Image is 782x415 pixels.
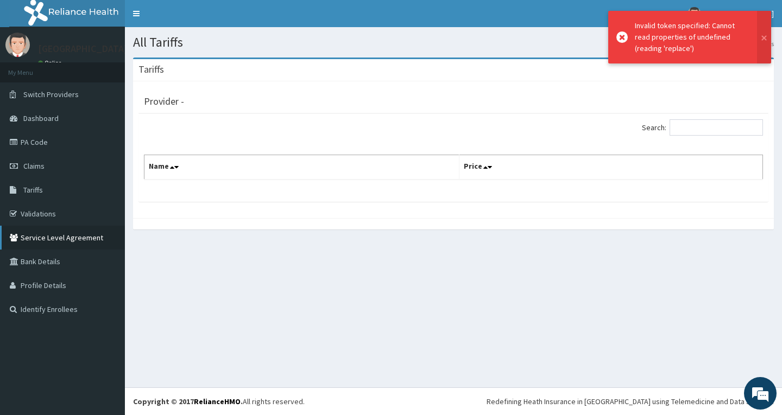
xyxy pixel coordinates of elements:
[138,65,164,74] h3: Tariffs
[133,35,774,49] h1: All Tariffs
[708,9,774,18] span: [GEOGRAPHIC_DATA]
[459,155,762,180] th: Price
[487,396,774,407] div: Redefining Heath Insurance in [GEOGRAPHIC_DATA] using Telemedicine and Data Science!
[688,7,701,21] img: User Image
[23,113,59,123] span: Dashboard
[144,155,459,180] th: Name
[38,59,64,67] a: Online
[194,397,241,406] a: RelianceHMO
[23,185,43,195] span: Tariffs
[38,44,128,54] p: [GEOGRAPHIC_DATA]
[144,97,184,106] h3: Provider -
[23,90,79,99] span: Switch Providers
[133,397,243,406] strong: Copyright © 2017 .
[635,20,747,54] div: Invalid token specified: Cannot read properties of undefined (reading 'replace')
[670,119,763,136] input: Search:
[5,33,30,57] img: User Image
[642,119,763,136] label: Search:
[125,387,782,415] footer: All rights reserved.
[23,161,45,171] span: Claims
